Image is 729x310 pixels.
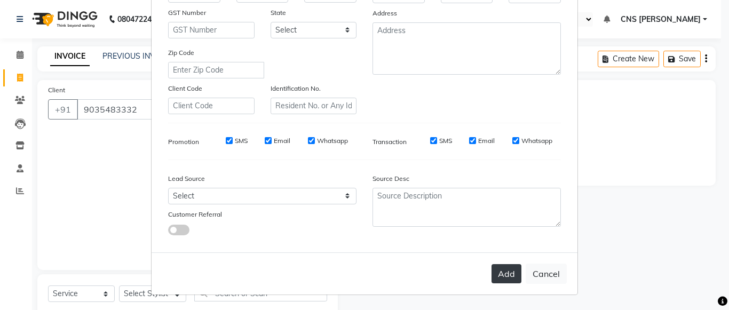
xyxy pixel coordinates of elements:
[521,136,552,146] label: Whatsapp
[168,48,194,58] label: Zip Code
[274,136,290,146] label: Email
[271,98,357,114] input: Resident No. or Any Id
[439,136,452,146] label: SMS
[168,22,255,38] input: GST Number
[526,264,567,284] button: Cancel
[168,174,205,184] label: Lead Source
[373,9,397,18] label: Address
[317,136,348,146] label: Whatsapp
[168,8,206,18] label: GST Number
[478,136,495,146] label: Email
[168,62,264,78] input: Enter Zip Code
[168,98,255,114] input: Client Code
[373,137,407,147] label: Transaction
[271,84,321,93] label: Identification No.
[373,174,409,184] label: Source Desc
[271,8,286,18] label: State
[235,136,248,146] label: SMS
[492,264,521,283] button: Add
[168,84,202,93] label: Client Code
[168,210,222,219] label: Customer Referral
[168,137,199,147] label: Promotion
